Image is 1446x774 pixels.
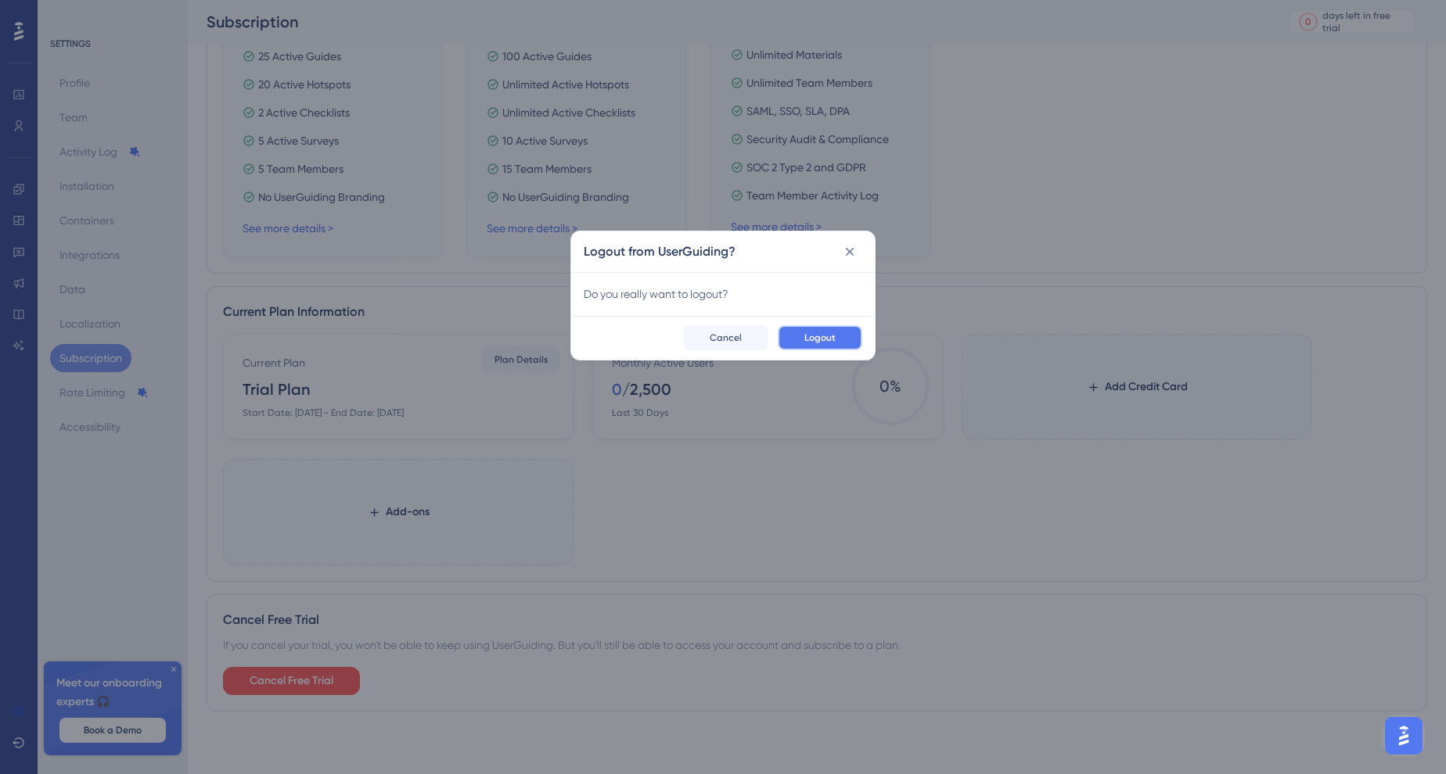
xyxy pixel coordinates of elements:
[584,285,862,303] div: Do you really want to logout?
[710,331,742,344] span: Cancel
[584,242,736,261] h2: Logout from UserGuiding?
[804,331,836,344] span: Logout
[1380,712,1427,759] iframe: UserGuiding AI Assistant Launcher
